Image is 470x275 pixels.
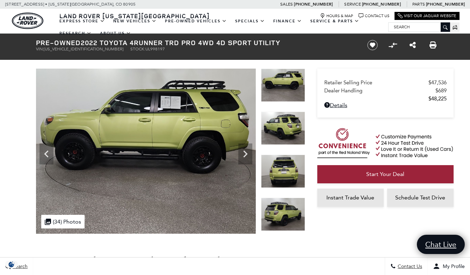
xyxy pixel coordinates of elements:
[410,41,416,49] a: Share this Pre-Owned 2022 Toyota 4Runner TRD Pro 4WD 4D Sport Utility
[324,79,428,86] span: Retailer Selling Price
[36,39,356,47] h1: 2022 Toyota 4Runner TRD Pro 4WD 4D Sport Utility
[39,143,53,164] div: Previous
[36,47,44,51] span: VIN:
[396,263,422,269] span: Contact Us
[428,258,470,275] button: Open user profile menu
[428,96,447,102] span: $48,225
[12,13,43,29] a: land-rover
[109,15,161,27] a: New Vehicles
[435,87,447,94] span: $689
[417,235,465,254] a: Chat Live
[145,47,165,51] span: UL998197
[324,87,447,94] a: Dealer Handling $689
[55,12,214,20] a: Land Rover [US_STATE][GEOGRAPHIC_DATA]
[130,47,145,51] span: Stock:
[412,2,425,7] span: Parts
[326,194,374,201] span: Instant Trade Value
[261,112,305,145] img: Used 2022 Lime Rush Toyota TRD Pro image 11
[55,15,109,27] a: EXPRESS STORE
[55,27,96,40] a: Research
[261,155,305,188] img: Used 2022 Lime Rush Toyota TRD Pro image 12
[440,263,465,269] span: My Profile
[261,198,305,231] img: Used 2022 Lime Rush Toyota TRD Pro image 13
[429,41,436,49] a: Print this Pre-Owned 2022 Toyota 4Runner TRD Pro 4WD 4D Sport Utility
[398,13,456,19] a: Visit Our Jaguar Website
[306,15,363,27] a: Service & Parts
[395,194,445,201] span: Schedule Test Drive
[161,15,231,27] a: Pre-Owned Vehicles
[388,40,398,50] button: Compare Vehicle
[344,2,361,7] span: Service
[55,15,388,40] nav: Main Navigation
[324,79,447,86] a: Retailer Selling Price $47,536
[428,79,447,86] span: $47,536
[269,15,306,27] a: Finance
[36,69,256,234] img: Used 2022 Lime Rush Toyota TRD Pro image 10
[387,189,454,207] a: Schedule Test Drive
[96,27,135,40] a: About Us
[324,87,435,94] span: Dealer Handling
[5,2,136,7] a: [STREET_ADDRESS] • [US_STATE][GEOGRAPHIC_DATA], CO 80905
[317,189,384,207] a: Instant Trade Value
[3,261,20,268] section: Click to Open Cookie Consent Modal
[41,215,85,228] div: (34) Photos
[36,38,81,47] strong: Pre-Owned
[389,23,450,31] input: Search
[3,261,20,268] img: Opt-Out Icon
[426,1,465,7] a: [PHONE_NUMBER]
[320,13,353,19] a: Hours & Map
[261,69,305,102] img: Used 2022 Lime Rush Toyota TRD Pro image 10
[359,13,389,19] a: Contact Us
[238,143,252,164] div: Next
[422,240,460,249] span: Chat Live
[12,13,43,29] img: Land Rover
[59,12,210,20] span: Land Rover [US_STATE][GEOGRAPHIC_DATA]
[362,1,401,7] a: [PHONE_NUMBER]
[294,1,333,7] a: [PHONE_NUMBER]
[231,15,269,27] a: Specials
[280,2,293,7] span: Sales
[366,171,404,177] span: Start Your Deal
[324,96,447,102] a: $48,225
[317,165,454,183] a: Start Your Deal
[365,40,380,51] button: Save vehicle
[44,47,123,51] span: [US_VEHICLE_IDENTIFICATION_NUMBER]
[324,102,447,108] a: Details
